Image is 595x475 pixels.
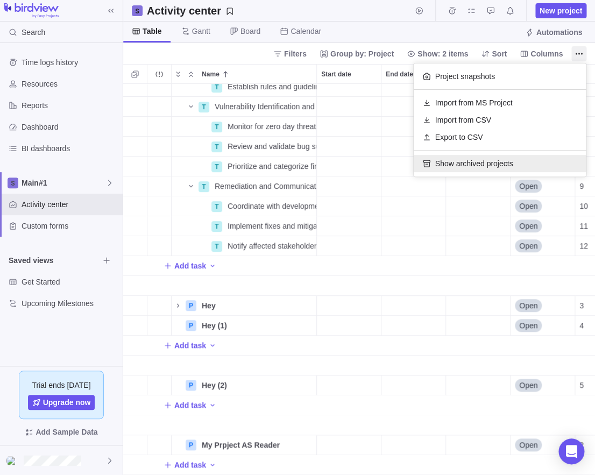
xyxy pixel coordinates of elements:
span: More actions [571,46,586,61]
span: Import from MS Project [435,97,513,108]
span: Project snapshots [435,71,495,82]
span: Import from CSV [435,115,491,125]
span: Show archived projects [435,158,513,169]
span: Export to CSV [435,132,483,143]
